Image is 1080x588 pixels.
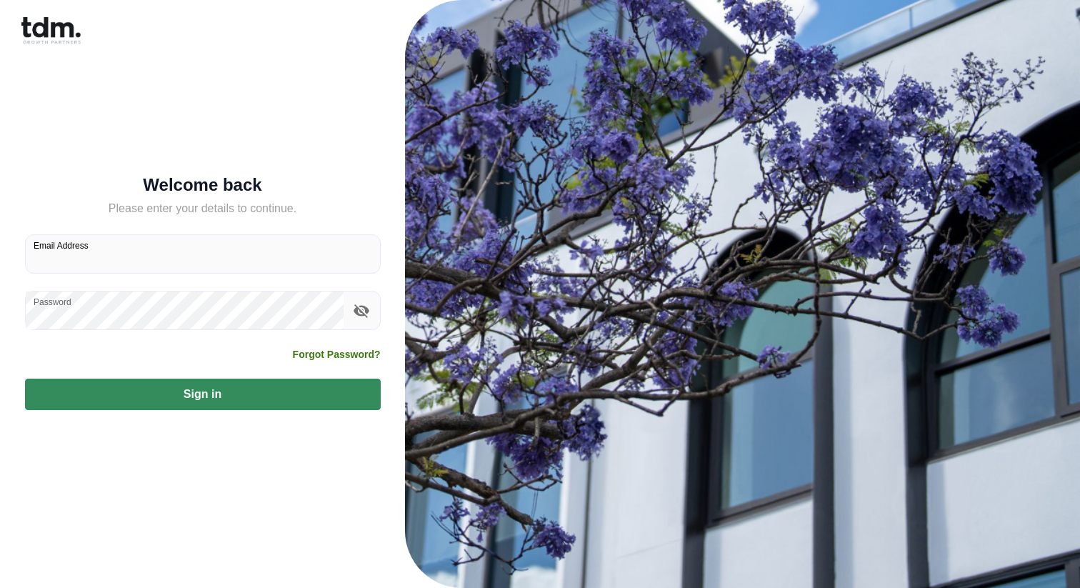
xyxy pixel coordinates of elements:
[34,296,71,308] label: Password
[34,239,89,251] label: Email Address
[25,379,381,410] button: Sign in
[293,347,381,362] a: Forgot Password?
[349,299,374,323] button: toggle password visibility
[25,200,381,217] h5: Please enter your details to continue.
[25,178,381,192] h5: Welcome back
